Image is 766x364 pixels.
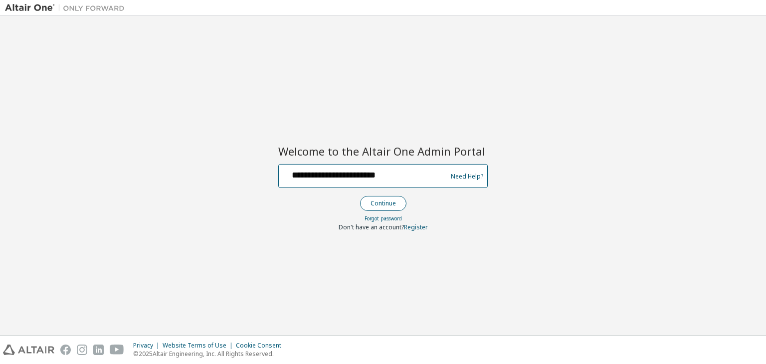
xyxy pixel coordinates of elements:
[5,3,130,13] img: Altair One
[133,350,287,358] p: © 2025 Altair Engineering, Inc. All Rights Reserved.
[3,345,54,355] img: altair_logo.svg
[77,345,87,355] img: instagram.svg
[110,345,124,355] img: youtube.svg
[360,196,406,211] button: Continue
[278,144,488,158] h2: Welcome to the Altair One Admin Portal
[133,342,163,350] div: Privacy
[163,342,236,350] div: Website Terms of Use
[236,342,287,350] div: Cookie Consent
[93,345,104,355] img: linkedin.svg
[365,215,402,222] a: Forgot password
[339,223,404,231] span: Don't have an account?
[451,176,483,177] a: Need Help?
[404,223,428,231] a: Register
[60,345,71,355] img: facebook.svg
